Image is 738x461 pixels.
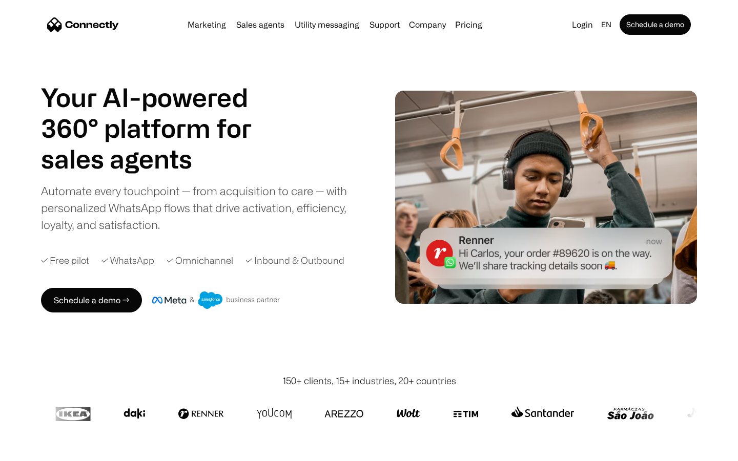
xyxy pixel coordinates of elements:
[597,17,618,32] div: en
[41,182,364,233] div: Automate every touchpoint — from acquisition to care — with personalized WhatsApp flows that driv...
[41,288,142,312] a: Schedule a demo →
[409,17,446,32] div: Company
[601,17,611,32] div: en
[41,143,277,174] div: 1 of 4
[167,254,233,267] div: ✓ Omnichannel
[365,20,404,29] a: Support
[41,254,89,267] div: ✓ Free pilot
[406,17,449,32] div: Company
[282,374,456,388] div: 150+ clients, 15+ industries, 20+ countries
[183,20,230,29] a: Marketing
[41,82,277,143] h1: Your AI-powered 360° platform for
[41,143,277,174] div: carousel
[152,291,280,309] img: Meta and Salesforce business partner badge.
[232,20,289,29] a: Sales agents
[47,17,119,32] a: home
[245,254,344,267] div: ✓ Inbound & Outbound
[41,143,277,174] h1: sales agents
[10,442,61,457] aside: Language selected: English
[101,254,154,267] div: ✓ WhatsApp
[451,20,486,29] a: Pricing
[291,20,363,29] a: Utility messaging
[568,17,597,32] a: Login
[20,443,61,457] ul: Language list
[620,14,691,35] a: Schedule a demo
